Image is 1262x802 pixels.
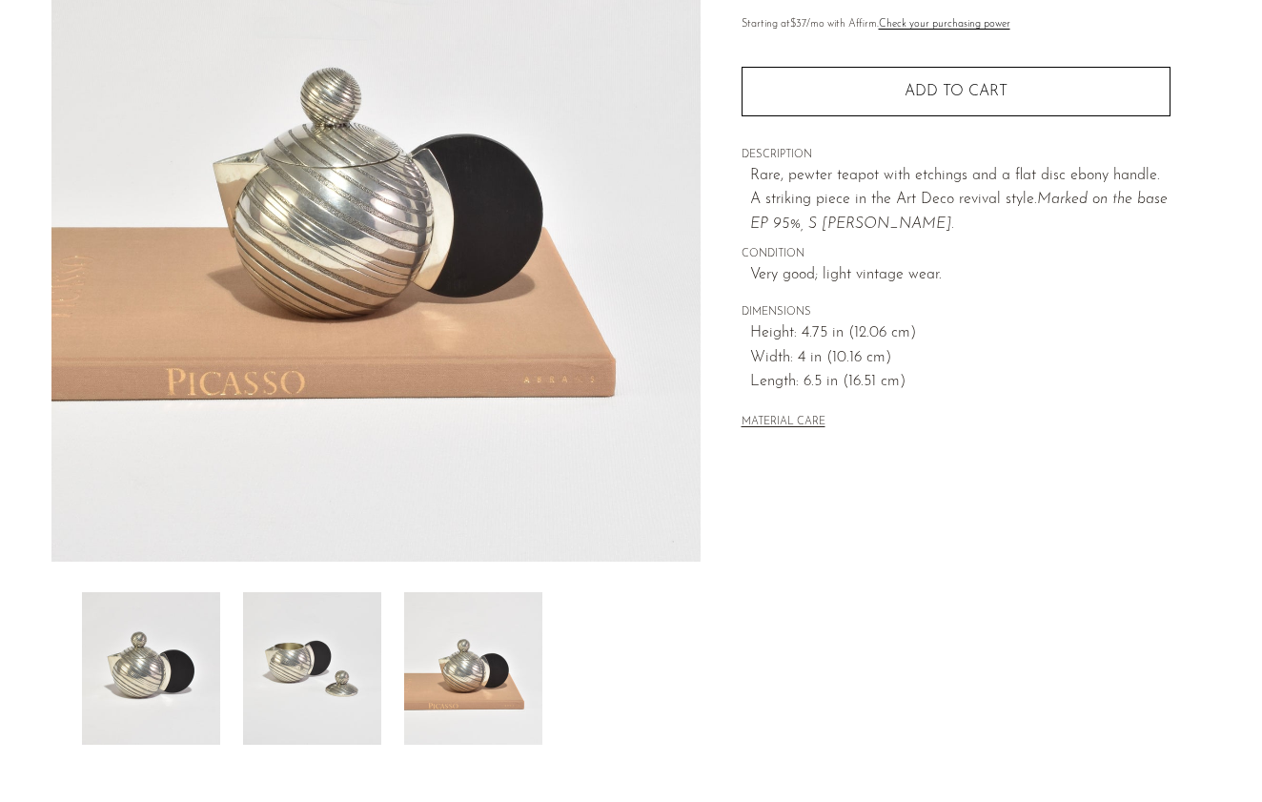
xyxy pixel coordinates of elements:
[790,19,806,30] span: $37
[742,304,1170,321] span: DIMENSIONS
[82,592,220,745] img: Deco Pewter Teapot
[404,592,542,745] img: Deco Pewter Teapot
[879,19,1010,30] a: Check your purchasing power - Learn more about Affirm Financing (opens in modal)
[742,147,1170,164] span: DESCRIPTION
[243,592,381,745] img: Deco Pewter Teapot
[905,84,1008,99] span: Add to cart
[742,416,825,430] button: MATERIAL CARE
[742,246,1170,263] span: CONDITION
[750,164,1170,237] p: Rare, pewter teapot with etchings and a flat disc ebony handle. A striking piece in the Art Deco ...
[750,346,1170,371] span: Width: 4 in (10.16 cm)
[750,370,1170,395] span: Length: 6.5 in (16.51 cm)
[742,16,1170,33] p: Starting at /mo with Affirm.
[750,263,1170,288] span: Very good; light vintage wear.
[742,67,1170,116] button: Add to cart
[750,321,1170,346] span: Height: 4.75 in (12.06 cm)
